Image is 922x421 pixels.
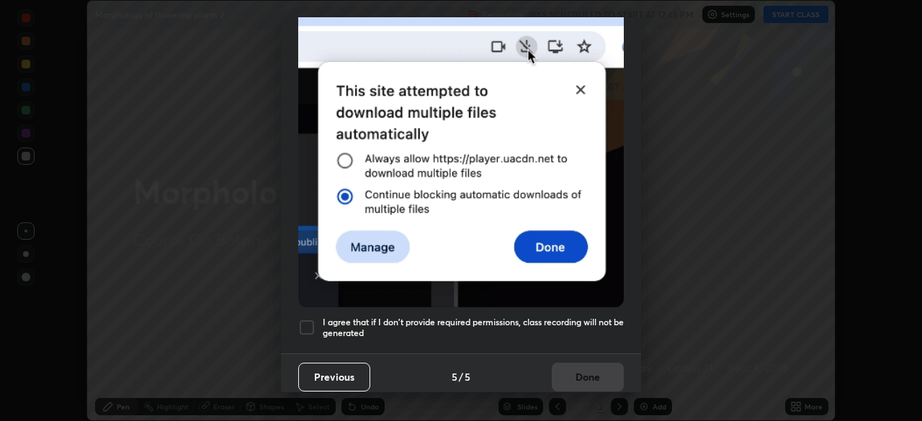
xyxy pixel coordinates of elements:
h5: I agree that if I don't provide required permissions, class recording will not be generated [323,317,624,339]
button: Previous [298,363,370,391]
h4: 5 [452,369,457,384]
h4: / [459,369,463,384]
h4: 5 [465,369,470,384]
